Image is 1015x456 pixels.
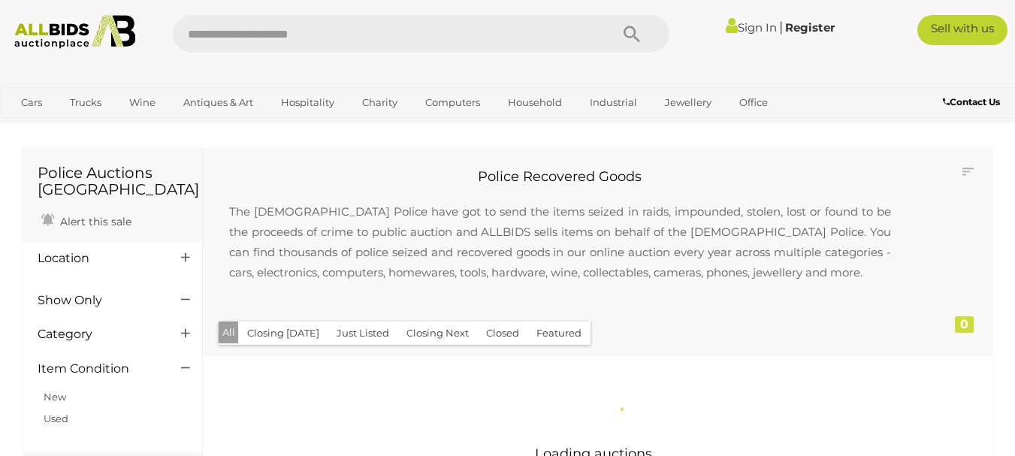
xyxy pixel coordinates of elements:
[955,316,974,333] div: 0
[594,15,669,53] button: Search
[56,215,131,228] span: Alert this sale
[397,322,478,345] button: Closing Next
[271,90,344,115] a: Hospitality
[943,94,1004,110] a: Contact Us
[11,115,62,140] a: Sports
[38,294,159,307] h4: Show Only
[328,322,398,345] button: Just Listed
[785,20,835,35] a: Register
[38,209,135,231] a: Alert this sale
[60,90,111,115] a: Trucks
[70,115,196,140] a: [GEOGRAPHIC_DATA]
[943,96,1000,107] b: Contact Us
[477,322,528,345] button: Closed
[238,322,328,345] button: Closing [DATE]
[214,186,906,297] p: The [DEMOGRAPHIC_DATA] Police have got to send the items seized in raids, impounded, stolen, lost...
[38,165,187,198] h1: Police Auctions [GEOGRAPHIC_DATA]
[44,391,66,403] a: New
[415,90,490,115] a: Computers
[214,170,906,185] h2: Police Recovered Goods
[44,412,68,424] a: Used
[11,90,52,115] a: Cars
[527,322,591,345] button: Featured
[726,20,777,35] a: Sign In
[38,252,159,265] h4: Location
[779,19,783,35] span: |
[219,322,239,343] button: All
[119,90,165,115] a: Wine
[917,15,1007,45] a: Sell with us
[8,15,143,49] img: Allbids.com.au
[174,90,263,115] a: Antiques & Art
[730,90,778,115] a: Office
[38,328,159,341] h4: Category
[352,90,407,115] a: Charity
[38,362,159,376] h4: Item Condition
[498,90,572,115] a: Household
[655,90,721,115] a: Jewellery
[580,90,647,115] a: Industrial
